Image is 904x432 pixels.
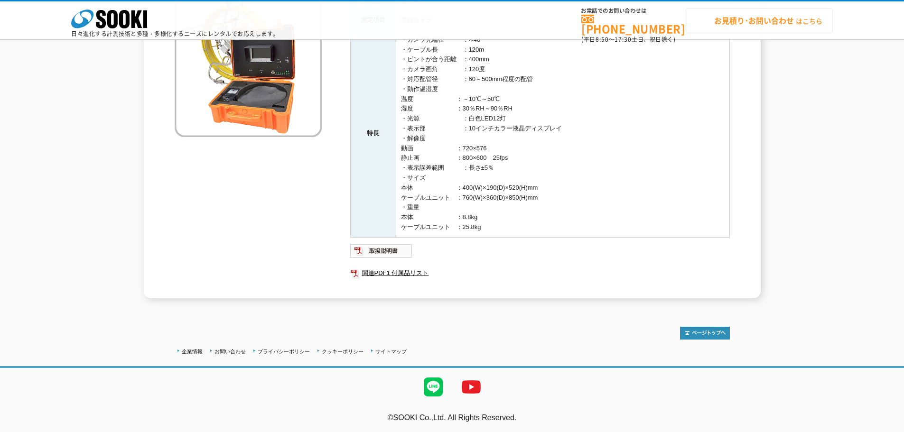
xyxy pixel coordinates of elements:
[581,15,686,34] a: [PHONE_NUMBER]
[182,349,203,354] a: 企業情報
[396,30,729,237] td: ・カメラ先端径 ：Φ40 ・ケーブル長 ：120m ・ピントが合う距離 ：400mm ・カメラ画角 ：120度 ・対応配管径 ：60～500mm程度の配管 ・動作温湿度 温度 ：－10℃～50℃...
[350,267,730,279] a: 関連PDF1 付属品リスト
[686,8,833,33] a: お見積り･お問い合わせはこちら
[596,35,609,44] span: 8:50
[258,349,310,354] a: プライバシーポリシー
[581,35,675,44] span: (平日 ～ 土日、祝日除く)
[350,30,396,237] th: 特長
[350,243,412,258] img: 取扱説明書
[695,14,822,28] span: はこちら
[680,327,730,340] img: トップページへ
[214,349,246,354] a: お問い合わせ
[452,368,490,406] img: YouTube
[71,31,279,37] p: 日々進化する計測技術と多種・多様化するニーズにレンタルでお応えします。
[867,423,904,431] a: テストMail
[414,368,452,406] img: LINE
[375,349,407,354] a: サイトマップ
[350,249,412,257] a: 取扱説明書
[322,349,363,354] a: クッキーポリシー
[615,35,632,44] span: 17:30
[581,8,686,14] span: お電話でのお問い合わせは
[714,15,794,26] strong: お見積り･お問い合わせ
